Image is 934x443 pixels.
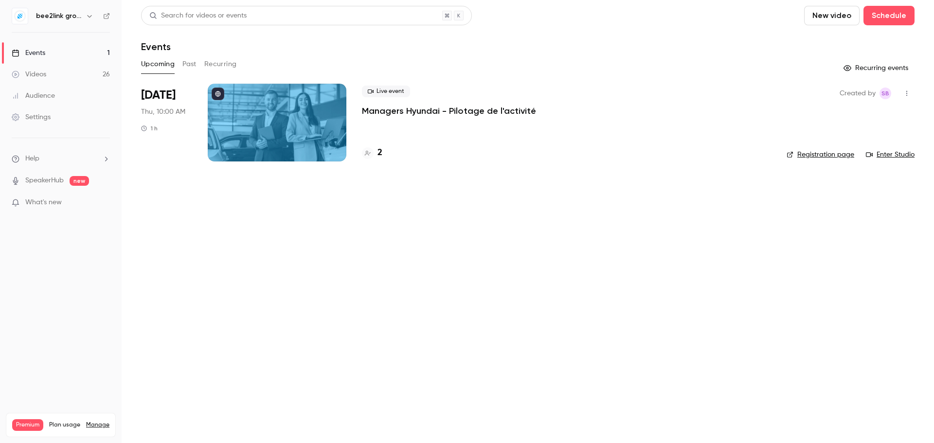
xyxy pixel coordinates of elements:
span: [DATE] [141,88,176,103]
span: SB [881,88,889,99]
a: Registration page [787,150,854,159]
button: New video [804,6,860,25]
div: 1 h [141,124,158,132]
h4: 2 [377,146,382,159]
span: Thu, 10:00 AM [141,107,185,117]
iframe: Noticeable Trigger [98,198,110,207]
button: Recurring [204,56,237,72]
img: bee2link group - Formation continue Hyundai [12,8,28,24]
button: Upcoming [141,56,175,72]
a: Enter Studio [866,150,915,159]
span: What's new [25,197,62,208]
button: Recurring events [839,60,915,76]
h6: bee2link group - Formation continue Hyundai [36,11,82,21]
a: Managers Hyundai - Pilotage de l'activité [362,105,536,117]
span: Premium [12,419,43,431]
div: Settings [12,112,51,122]
span: new [70,176,89,186]
div: Videos [12,70,46,79]
span: Help [25,154,39,164]
span: Plan usage [49,421,80,429]
button: Past [182,56,197,72]
a: 2 [362,146,382,159]
div: Oct 9 Thu, 10:00 AM (Europe/Paris) [141,84,192,161]
div: Events [12,48,45,58]
button: Schedule [863,6,915,25]
a: Manage [86,421,109,429]
li: help-dropdown-opener [12,154,110,164]
span: Created by [840,88,876,99]
span: Stephanie Baron [880,88,891,99]
a: SpeakerHub [25,176,64,186]
div: Audience [12,91,55,101]
div: Search for videos or events [149,11,247,21]
h1: Events [141,41,171,53]
span: Live event [362,86,410,97]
